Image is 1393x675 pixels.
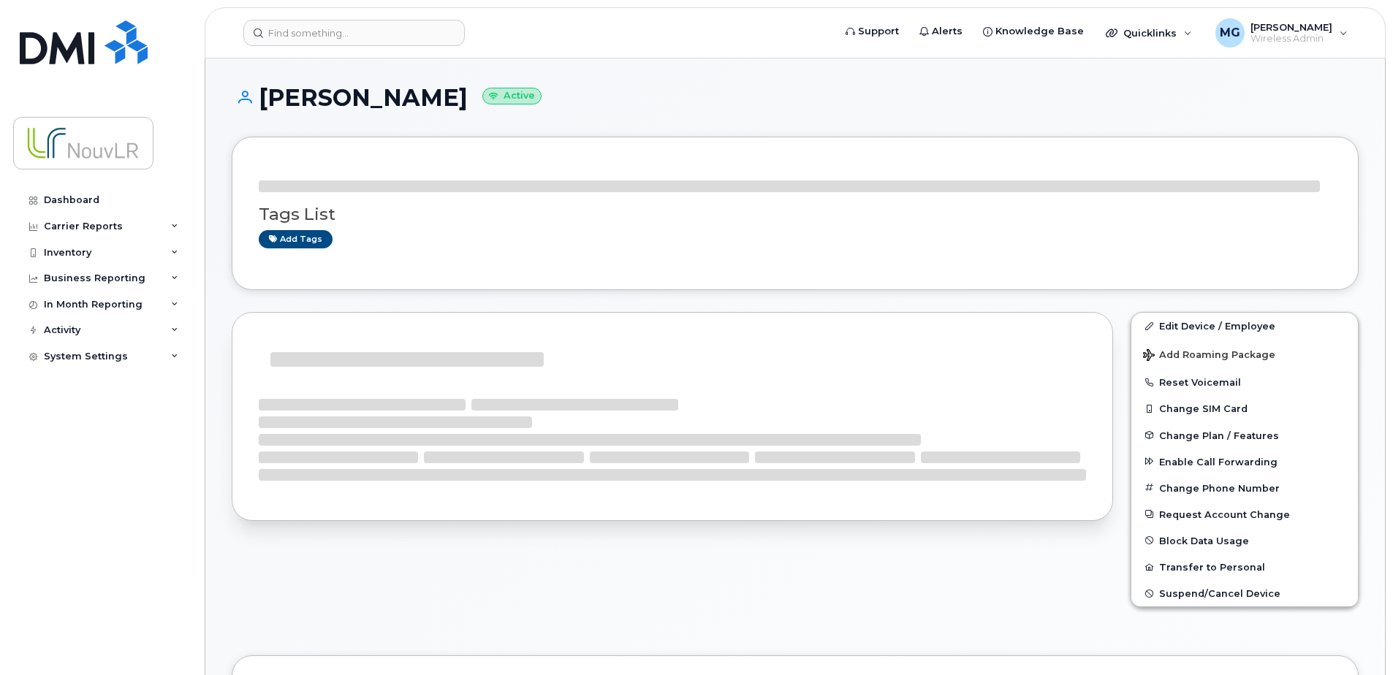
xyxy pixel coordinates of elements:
[1131,527,1358,554] button: Block Data Usage
[259,230,333,248] a: Add tags
[1131,422,1358,449] button: Change Plan / Features
[1131,369,1358,395] button: Reset Voicemail
[1131,449,1358,475] button: Enable Call Forwarding
[1131,475,1358,501] button: Change Phone Number
[1131,501,1358,527] button: Request Account Change
[1131,313,1358,339] a: Edit Device / Employee
[1159,456,1278,467] span: Enable Call Forwarding
[1131,554,1358,580] button: Transfer to Personal
[1143,349,1275,363] span: Add Roaming Package
[1131,395,1358,422] button: Change SIM Card
[1131,339,1358,369] button: Add Roaming Package
[1159,430,1279,441] span: Change Plan / Features
[1159,588,1280,599] span: Suspend/Cancel Device
[259,205,1332,224] h3: Tags List
[482,88,542,104] small: Active
[232,85,1359,110] h1: [PERSON_NAME]
[1131,580,1358,606] button: Suspend/Cancel Device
